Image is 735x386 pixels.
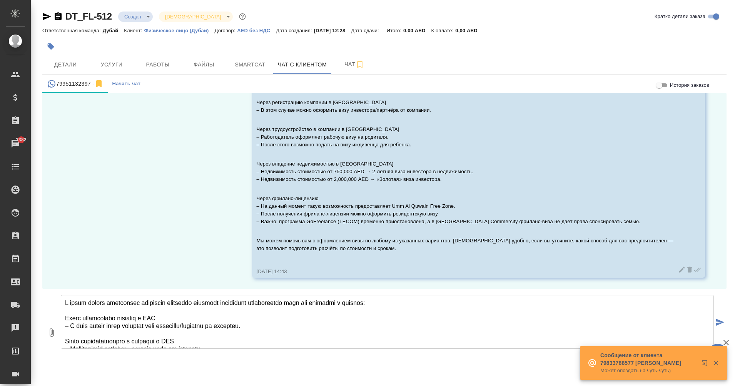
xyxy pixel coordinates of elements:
[431,28,456,33] p: К оплате:
[94,79,104,88] svg: Отписаться
[2,134,29,153] a: 2382
[257,126,678,149] p: Через трудоустройство в компании в [GEOGRAPHIC_DATA] – Работодатель оформляет рабочую визу на род...
[103,28,124,33] p: Дубай
[185,60,222,70] span: Файлы
[42,38,59,55] button: Добавить тэг
[455,28,483,33] p: 0,00 AED
[122,13,144,20] button: Создан
[144,27,215,33] a: Физическое лицо (Дубаи)
[139,60,176,70] span: Работы
[355,60,364,69] svg: Подписаться
[159,12,232,22] div: Создан
[278,60,327,70] span: Чат с клиентом
[42,75,727,93] div: simple tabs example
[600,367,697,374] p: Может опоздать на чуть-чуть)
[237,28,276,33] p: AED без НДС
[257,237,678,252] p: Мы можем помочь вам с оформлением визы по любому из указанных вариантов. [DEMOGRAPHIC_DATA] удобн...
[112,80,140,88] span: Начать чат
[47,60,84,70] span: Детали
[314,28,351,33] p: [DATE] 12:28
[257,160,678,183] p: Через владение недвижимостью в [GEOGRAPHIC_DATA] – Недвижимость стоимостью от 750,000 AED → 2-лет...
[697,355,715,374] button: Открыть в новой вкладке
[257,268,678,275] div: [DATE] 14:43
[237,12,247,22] button: Доп статусы указывают на важность/срочность заказа
[708,344,727,363] button: 🙏
[600,351,697,367] p: Сообщение от клиента 79833788577 [PERSON_NAME]
[708,359,724,366] button: Закрыть
[47,79,104,89] div: 79951132397 (Прасковья) - (undefined)
[93,60,130,70] span: Услуги
[237,27,276,33] a: AED без НДС
[257,99,678,114] p: Через регистрацию компании в [GEOGRAPHIC_DATA] – В этом случае можно оформить визу инвестора/парт...
[124,28,144,33] p: Клиент:
[351,28,381,33] p: Дата сдачи:
[118,12,153,22] div: Создан
[336,60,373,69] span: Чат
[276,28,314,33] p: Дата создания:
[403,28,431,33] p: 0,00 AED
[42,12,52,21] button: Скопировать ссылку для ЯМессенджера
[65,11,112,22] a: DT_FL-512
[670,81,709,89] span: История заказов
[655,13,705,20] span: Кратко детали заказа
[232,60,269,70] span: Smartcat
[42,28,103,33] p: Ответственная команда:
[387,28,403,33] p: Итого:
[163,13,223,20] button: [DEMOGRAPHIC_DATA]
[144,28,215,33] p: Физическое лицо (Дубаи)
[108,75,144,93] button: Начать чат
[215,28,237,33] p: Договор:
[11,136,31,144] span: 2382
[257,195,678,225] p: Через фриланс-лицензию – На данный момент такую возможность предоставляет Umm Al Quwain Free Zone...
[53,12,63,21] button: Скопировать ссылку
